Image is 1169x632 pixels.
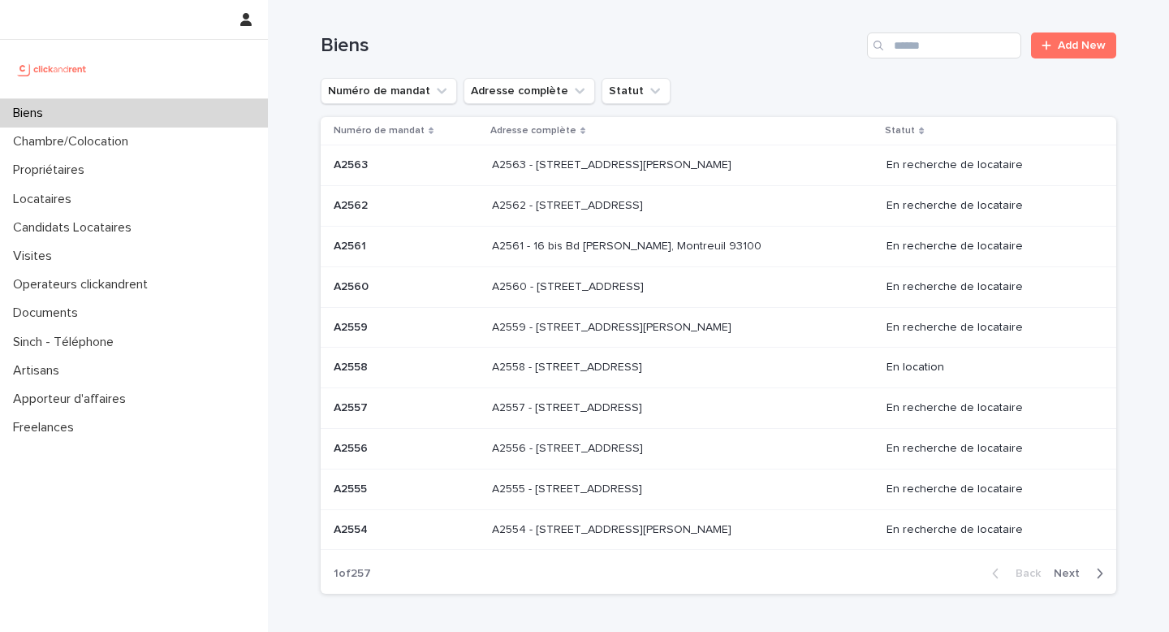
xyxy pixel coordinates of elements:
img: UCB0brd3T0yccxBKYDjQ [13,53,92,85]
p: Documents [6,305,91,321]
tr: A2554A2554 A2554 - [STREET_ADDRESS][PERSON_NAME]A2554 - [STREET_ADDRESS][PERSON_NAME] En recherch... [321,509,1116,550]
span: Add New [1058,40,1106,51]
tr: A2555A2555 A2555 - [STREET_ADDRESS]A2555 - [STREET_ADDRESS] En recherche de locataire [321,469,1116,509]
p: A2557 [334,398,371,415]
p: En recherche de locataire [886,483,1090,496]
p: Propriétaires [6,162,97,178]
tr: A2557A2557 A2557 - [STREET_ADDRESS]A2557 - [STREET_ADDRESS] En recherche de locataire [321,388,1116,429]
tr: A2559A2559 A2559 - [STREET_ADDRESS][PERSON_NAME]A2559 - [STREET_ADDRESS][PERSON_NAME] En recherch... [321,307,1116,348]
h1: Biens [321,34,861,58]
button: Adresse complète [464,78,595,104]
p: A2556 - [STREET_ADDRESS] [492,439,646,456]
p: Candidats Locataires [6,220,145,236]
p: A2554 - [STREET_ADDRESS][PERSON_NAME] [492,520,735,537]
tr: A2556A2556 A2556 - [STREET_ADDRESS]A2556 - [STREET_ADDRESS] En recherche de locataire [321,428,1116,469]
p: A2557 - [STREET_ADDRESS] [492,398,645,415]
a: Add New [1031,32,1116,58]
p: Visites [6,249,65,264]
p: Apporteur d'affaires [6,392,139,407]
p: A2563 - [STREET_ADDRESS][PERSON_NAME] [492,155,735,172]
p: Chambre/Colocation [6,134,141,149]
p: En recherche de locataire [886,240,1090,253]
button: Next [1047,566,1116,581]
p: Operateurs clickandrent [6,277,161,292]
p: En recherche de locataire [886,401,1090,415]
p: A2556 [334,439,371,456]
p: En recherche de locataire [886,321,1090,335]
p: Sinch - Téléphone [6,335,127,350]
p: A2560 - [STREET_ADDRESS] [492,277,647,294]
span: Back [1006,568,1041,579]
p: Artisans [6,363,72,379]
tr: A2560A2560 A2560 - [STREET_ADDRESS]A2560 - [STREET_ADDRESS] En recherche de locataire [321,266,1116,307]
p: 1 of 257 [321,554,384,594]
p: Freelances [6,420,87,435]
p: A2559 - [STREET_ADDRESS][PERSON_NAME] [492,318,735,335]
tr: A2562A2562 A2562 - [STREET_ADDRESS]A2562 - [STREET_ADDRESS] En recherche de locataire [321,186,1116,227]
p: Statut [885,122,915,140]
p: Numéro de mandat [334,122,425,140]
input: Search [867,32,1021,58]
p: A2561 [334,236,369,253]
span: Next [1054,568,1089,579]
button: Numéro de mandat [321,78,457,104]
p: A2555 [334,479,370,496]
p: En recherche de locataire [886,523,1090,537]
p: A2555 - [STREET_ADDRESS] [492,479,645,496]
p: Adresse complète [490,122,576,140]
p: A2560 [334,277,372,294]
p: A2561 - 16 bis Bd [PERSON_NAME], Montreuil 93100 [492,236,765,253]
p: Biens [6,106,56,121]
p: Locataires [6,192,84,207]
p: En recherche de locataire [886,442,1090,456]
p: A2562 - [STREET_ADDRESS] [492,196,646,213]
p: A2559 [334,318,371,335]
p: En recherche de locataire [886,199,1090,213]
p: A2562 [334,196,371,213]
tr: A2563A2563 A2563 - [STREET_ADDRESS][PERSON_NAME]A2563 - [STREET_ADDRESS][PERSON_NAME] En recherch... [321,145,1116,186]
button: Statut [602,78,671,104]
p: A2563 [334,155,371,172]
p: A2558 - [STREET_ADDRESS] [492,357,645,374]
p: En recherche de locataire [886,280,1090,294]
p: A2554 [334,520,371,537]
tr: A2558A2558 A2558 - [STREET_ADDRESS]A2558 - [STREET_ADDRESS] En location [321,348,1116,388]
tr: A2561A2561 A2561 - 16 bis Bd [PERSON_NAME], Montreuil 93100A2561 - 16 bis Bd [PERSON_NAME], Montr... [321,226,1116,266]
button: Back [979,566,1047,581]
p: En recherche de locataire [886,158,1090,172]
p: A2558 [334,357,371,374]
p: En location [886,361,1090,374]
